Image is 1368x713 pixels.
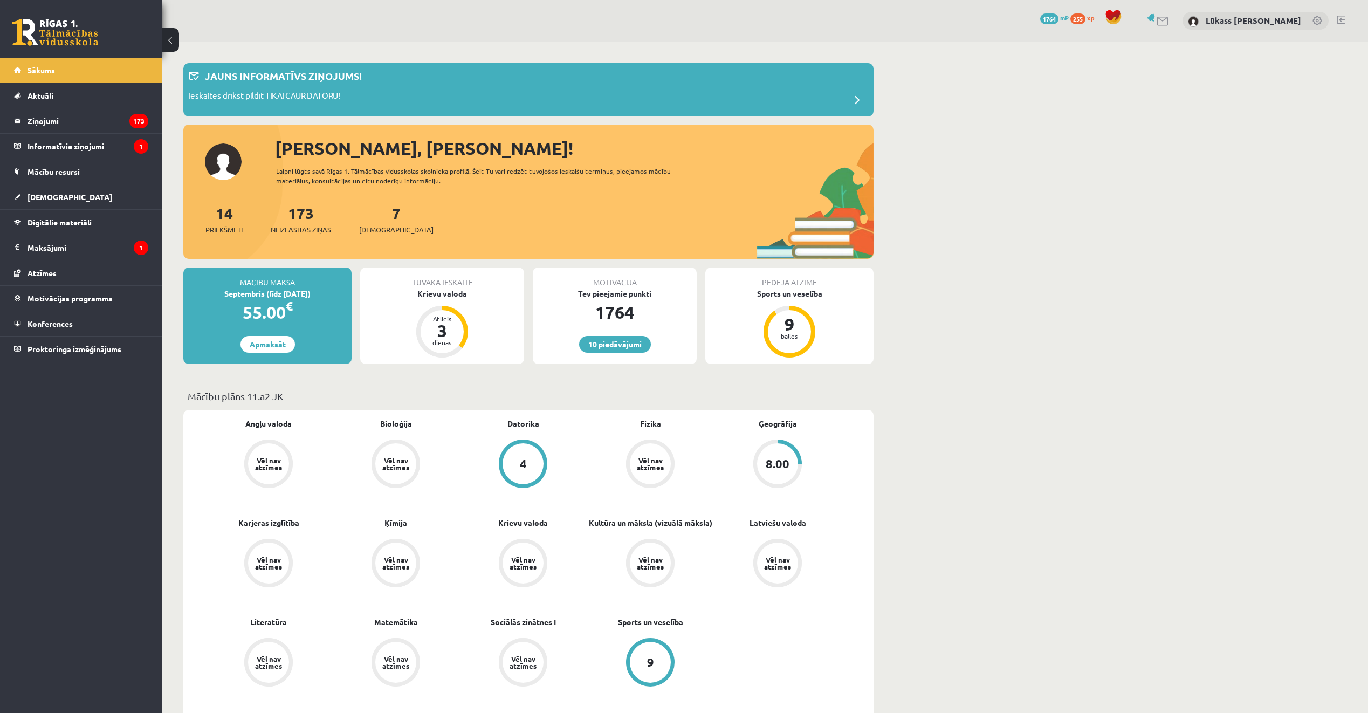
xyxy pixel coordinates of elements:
[14,260,148,285] a: Atzīmes
[380,418,412,429] a: Bioloģija
[183,268,352,288] div: Mācību maksa
[498,517,548,529] a: Krievu valoda
[28,192,112,202] span: [DEMOGRAPHIC_DATA]
[618,616,683,628] a: Sports un veselība
[205,68,362,83] p: Jauns informatīvs ziņojums!
[533,288,697,299] div: Tev pieejamie punkti
[766,458,789,470] div: 8.00
[332,440,459,490] a: Vēl nav atzīmes
[253,655,284,669] div: Vēl nav atzīmes
[14,210,148,235] a: Digitālie materiāli
[1188,16,1199,27] img: Lūkass Pēteris Liepiņš
[705,288,874,299] div: Sports un veselība
[587,539,714,589] a: Vēl nav atzīmes
[188,389,869,403] p: Mācību plāns 11.a2 JK
[240,336,295,353] a: Apmaksāt
[520,458,527,470] div: 4
[275,135,874,161] div: [PERSON_NAME], [PERSON_NAME]!
[533,268,697,288] div: Motivācija
[714,539,841,589] a: Vēl nav atzīmes
[286,298,293,314] span: €
[28,108,148,133] legend: Ziņojumi
[238,517,299,529] a: Karjeras izglītība
[359,224,434,235] span: [DEMOGRAPHIC_DATA]
[705,288,874,359] a: Sports un veselība 9 balles
[384,517,407,529] a: Ķīmija
[360,288,524,299] div: Krievu valoda
[759,418,797,429] a: Ģeogrāfija
[189,90,340,105] p: Ieskaites drīkst pildīt TIKAI CAUR DATORU!
[773,333,806,339] div: balles
[587,638,714,689] a: 9
[28,268,57,278] span: Atzīmes
[245,418,292,429] a: Angļu valoda
[426,316,458,322] div: Atlicis
[189,68,868,111] a: Jauns informatīvs ziņojums! Ieskaites drīkst pildīt TIKAI CAUR DATORU!
[459,638,587,689] a: Vēl nav atzīmes
[359,203,434,235] a: 7[DEMOGRAPHIC_DATA]
[491,616,556,628] a: Sociālās zinātnes I
[28,91,53,100] span: Aktuāli
[750,517,806,529] a: Latviešu valoda
[1060,13,1069,22] span: mP
[1040,13,1058,24] span: 1764
[28,235,148,260] legend: Maksājumi
[134,241,148,255] i: 1
[374,616,418,628] a: Matemātika
[12,19,98,46] a: Rīgas 1. Tālmācības vidusskola
[253,457,284,471] div: Vēl nav atzīmes
[28,134,148,159] legend: Informatīvie ziņojumi
[14,235,148,260] a: Maksājumi1
[205,539,332,589] a: Vēl nav atzīmes
[714,440,841,490] a: 8.00
[773,316,806,333] div: 9
[459,440,587,490] a: 4
[360,268,524,288] div: Tuvākā ieskaite
[1206,15,1301,26] a: Lūkass [PERSON_NAME]
[28,167,80,176] span: Mācību resursi
[205,203,243,235] a: 14Priekšmeti
[1040,13,1069,22] a: 1764 mP
[459,539,587,589] a: Vēl nav atzīmes
[507,418,539,429] a: Datorika
[705,268,874,288] div: Pēdējā atzīme
[183,288,352,299] div: Septembris (līdz [DATE])
[276,166,690,186] div: Laipni lūgts savā Rīgas 1. Tālmācības vidusskolas skolnieka profilā. Šeit Tu vari redzēt tuvojošo...
[14,108,148,133] a: Ziņojumi173
[28,293,113,303] span: Motivācijas programma
[360,288,524,359] a: Krievu valoda Atlicis 3 dienas
[1070,13,1085,24] span: 255
[579,336,651,353] a: 10 piedāvājumi
[14,184,148,209] a: [DEMOGRAPHIC_DATA]
[271,203,331,235] a: 173Neizlasītās ziņas
[1070,13,1099,22] a: 255 xp
[14,311,148,336] a: Konferences
[647,656,654,668] div: 9
[14,337,148,361] a: Proktoringa izmēģinājums
[250,616,287,628] a: Literatūra
[14,83,148,108] a: Aktuāli
[640,418,661,429] a: Fizika
[762,556,793,570] div: Vēl nav atzīmes
[134,139,148,154] i: 1
[587,440,714,490] a: Vēl nav atzīmes
[426,322,458,339] div: 3
[28,344,121,354] span: Proktoringa izmēģinājums
[381,556,411,570] div: Vēl nav atzīmes
[271,224,331,235] span: Neizlasītās ziņas
[635,556,665,570] div: Vēl nav atzīmes
[14,58,148,83] a: Sākums
[14,159,148,184] a: Mācību resursi
[508,556,538,570] div: Vēl nav atzīmes
[426,339,458,346] div: dienas
[14,286,148,311] a: Motivācijas programma
[253,556,284,570] div: Vēl nav atzīmes
[205,638,332,689] a: Vēl nav atzīmes
[635,457,665,471] div: Vēl nav atzīmes
[589,517,712,529] a: Kultūra un māksla (vizuālā māksla)
[533,299,697,325] div: 1764
[129,114,148,128] i: 173
[332,638,459,689] a: Vēl nav atzīmes
[28,217,92,227] span: Digitālie materiāli
[28,319,73,328] span: Konferences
